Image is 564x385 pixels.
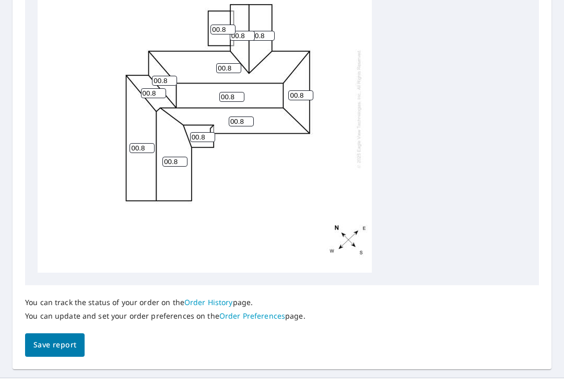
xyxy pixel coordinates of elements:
[33,339,76,352] span: Save report
[184,297,233,307] a: Order History
[25,333,85,357] button: Save report
[25,298,305,307] p: You can track the status of your order on the page.
[219,311,285,321] a: Order Preferences
[25,311,305,321] p: You can update and set your order preferences on the page.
